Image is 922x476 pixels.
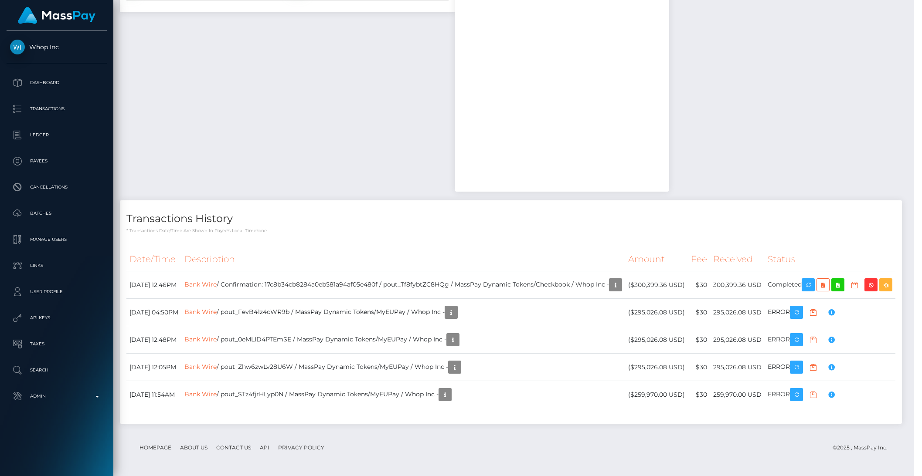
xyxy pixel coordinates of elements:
[10,40,25,54] img: Whop Inc
[10,128,103,142] p: Ledger
[10,285,103,298] p: User Profile
[10,155,103,168] p: Payees
[10,364,103,377] p: Search
[7,43,107,51] span: Whop Inc
[10,76,103,89] p: Dashboard
[10,102,103,115] p: Transactions
[10,259,103,272] p: Links
[10,338,103,351] p: Taxes
[10,207,103,220] p: Batches
[10,390,103,403] p: Admin
[18,7,95,24] img: MassPay Logo
[10,181,103,194] p: Cancellations
[10,311,103,324] p: API Keys
[10,233,103,246] p: Manage Users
